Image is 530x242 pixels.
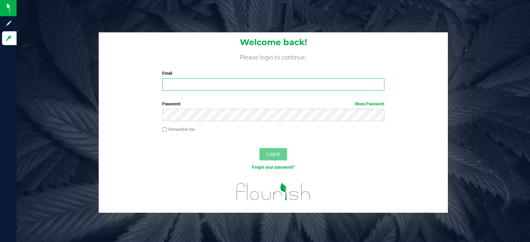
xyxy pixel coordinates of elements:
[230,178,317,206] img: flourish_logo.svg
[252,165,295,170] a: Forgot your password?
[259,148,287,160] button: Log In
[162,70,385,76] label: Email
[355,102,384,106] a: Show Password
[99,38,448,47] h1: Welcome back!
[99,52,448,61] h4: Please login to continue.
[267,151,280,157] span: Log In
[162,102,180,106] span: Password
[162,127,167,132] input: Remember me
[162,126,195,133] label: Remember me
[5,35,12,42] inline-svg: Log in
[5,20,12,27] inline-svg: Sign up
